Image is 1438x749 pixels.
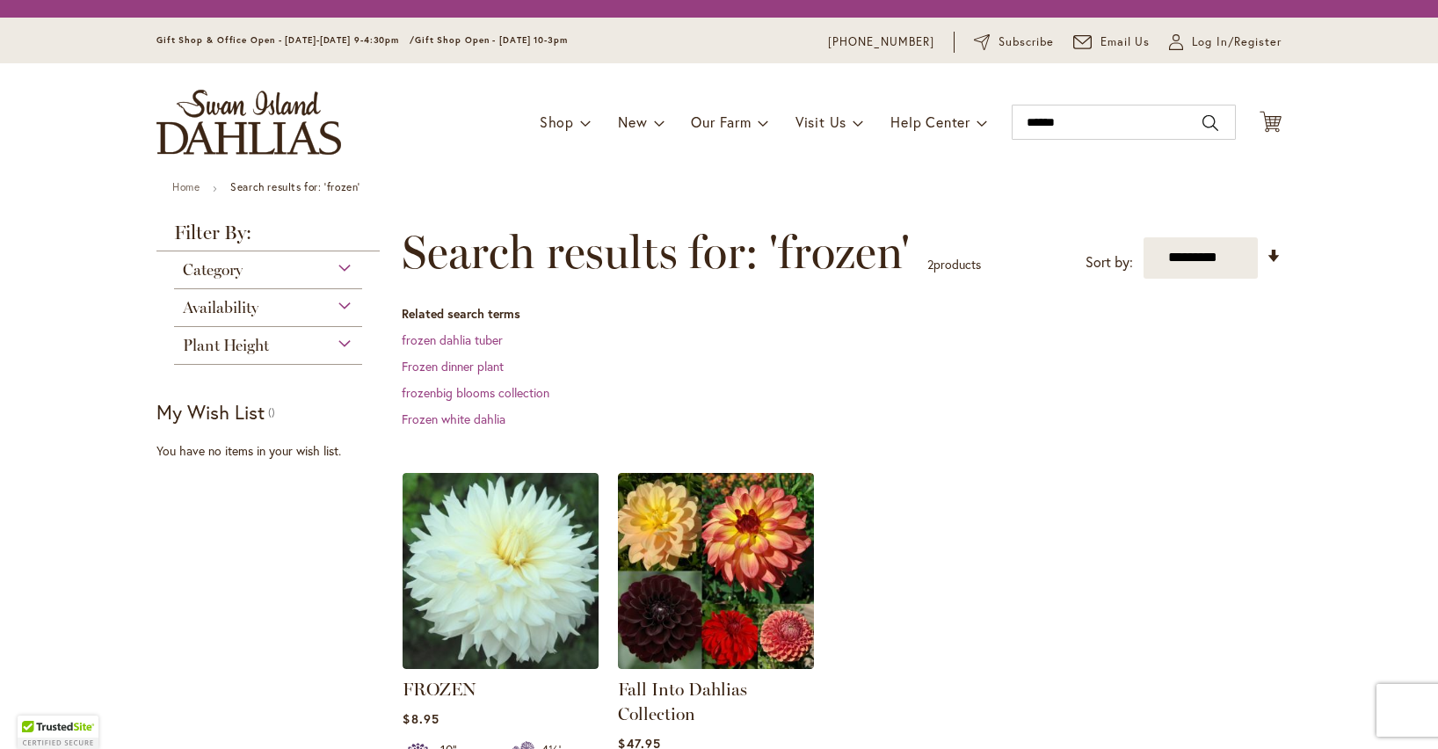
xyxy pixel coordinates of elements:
img: Fall Into Dahlias Collection [618,473,814,669]
a: Email Us [1073,33,1151,51]
span: Gift Shop & Office Open - [DATE]-[DATE] 9-4:30pm / [156,34,415,46]
span: 2 [927,256,933,273]
a: Home [172,180,200,193]
span: Email Us [1100,33,1151,51]
div: TrustedSite Certified [18,716,98,749]
span: Subscribe [999,33,1054,51]
a: Frozen white dahlia [402,411,505,427]
span: Category [183,260,243,280]
strong: Search results for: 'frozen' [230,180,360,193]
button: Search [1202,109,1218,137]
span: $8.95 [403,710,439,727]
a: FROZEN [403,679,476,700]
span: Search results for: 'frozen' [402,226,910,279]
span: Help Center [890,113,970,131]
a: Fall Into Dahlias Collection [618,656,814,673]
span: Gift Shop Open - [DATE] 10-3pm [415,34,568,46]
a: store logo [156,90,341,155]
span: Visit Us [795,113,846,131]
a: frozenbig blooms collection [402,384,549,401]
a: frozen dahlia tuber [402,331,503,348]
dt: Related search terms [402,305,1282,323]
a: Subscribe [974,33,1054,51]
a: Frozen [403,656,599,673]
a: Frozen dinner plant [402,358,504,374]
label: Sort by: [1086,246,1133,279]
span: Plant Height [183,336,269,355]
div: You have no items in your wish list. [156,442,391,460]
span: Availability [183,298,258,317]
strong: Filter By: [156,223,380,251]
img: Frozen [403,473,599,669]
p: products [927,251,981,279]
span: Shop [540,113,574,131]
a: Fall Into Dahlias Collection [618,679,747,724]
a: Log In/Register [1169,33,1282,51]
a: [PHONE_NUMBER] [828,33,934,51]
span: Log In/Register [1192,33,1282,51]
span: Our Farm [691,113,751,131]
strong: My Wish List [156,399,265,425]
span: New [618,113,647,131]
